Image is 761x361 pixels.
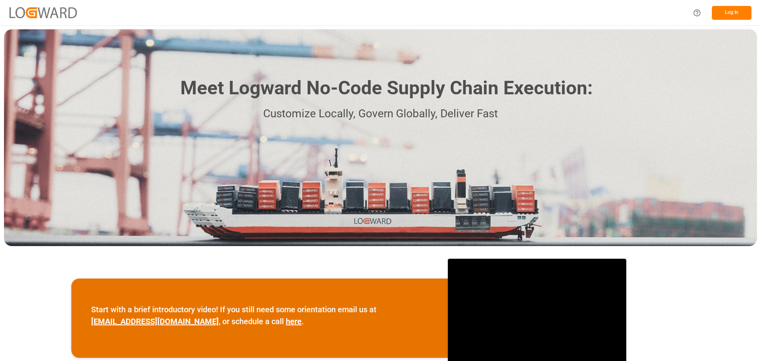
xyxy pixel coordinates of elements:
[10,7,77,18] img: Logward_new_orange.png
[91,304,428,327] p: Start with a brief introductory video! If you still need some orientation email us at , or schedu...
[286,317,302,326] a: here
[168,105,593,123] p: Customize Locally, Govern Globally, Deliver Fast
[712,6,751,20] button: Log In
[91,317,219,326] a: [EMAIL_ADDRESS][DOMAIN_NAME]
[180,74,593,102] h1: Meet Logward No-Code Supply Chain Execution:
[688,4,706,22] button: Help Center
